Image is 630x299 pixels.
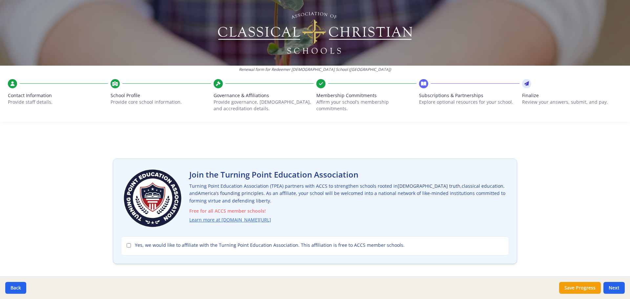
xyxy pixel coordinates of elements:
[316,92,416,99] span: Membership Commitments
[398,183,460,189] span: [DEMOGRAPHIC_DATA] truth
[5,282,26,294] button: Back
[462,183,503,189] span: classical education
[111,99,211,105] p: Provide core school information.
[189,169,509,180] h2: Join the Turning Point Education Association
[559,282,601,294] button: Save Progress
[522,92,622,99] span: Finalize
[198,190,263,196] span: America’s founding principles
[135,242,405,248] span: Yes, we would like to affiliate with the Turning Point Education Association. This affiliation is...
[111,92,211,99] span: School Profile
[127,243,131,247] input: Yes, we would like to affiliate with the Turning Point Education Association. This affiliation is...
[8,99,108,105] p: Provide staff details.
[603,282,625,294] button: Next
[8,92,108,99] span: Contact Information
[214,99,314,112] p: Provide governance, [DEMOGRAPHIC_DATA], and accreditation details.
[522,99,622,105] p: Review your answers, submit, and pay.
[316,99,416,112] p: Affirm your school’s membership commitments.
[189,182,509,224] p: Turning Point Education Association (TPEA) partners with ACCS to strengthen schools rooted in , ,...
[419,99,519,105] p: Explore optional resources for your school.
[189,216,271,224] a: Learn more at [DOMAIN_NAME][URL]
[214,92,314,99] span: Governance & Affiliations
[189,207,509,215] span: Free for all ACCS member schools!
[121,167,184,230] img: Turning Point Education Association Logo
[217,10,413,56] img: Logo
[419,92,519,99] span: Subscriptions & Partnerships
